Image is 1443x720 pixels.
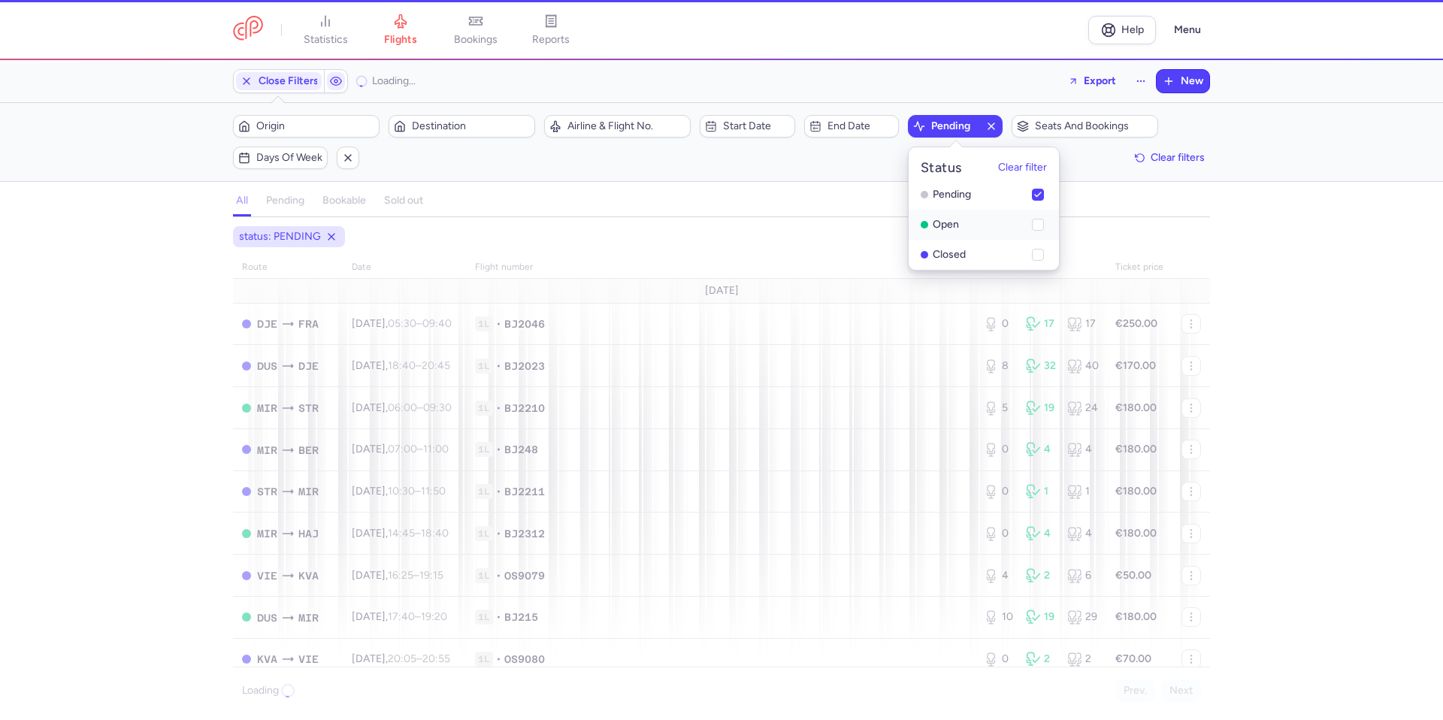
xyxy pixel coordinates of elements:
span: Origin [256,120,374,132]
button: New [1157,70,1209,92]
span: reports [532,33,570,47]
span: PENDING [921,191,928,198]
a: CitizenPlane red outlined logo [233,16,263,44]
span: Days of week [256,152,322,164]
span: Airline & Flight No. [567,120,685,132]
button: Airline & Flight No. [544,115,691,138]
span: Seats and bookings [1035,120,1153,132]
a: reports [513,14,588,47]
span: pending [931,120,979,132]
button: Menu [1165,16,1210,44]
span: CLOSED [921,251,928,259]
a: statistics [288,14,363,47]
span: OPEN [921,221,928,228]
span: Clear filters [1151,152,1205,163]
th: route [233,256,343,279]
span: Close Filters [259,75,319,87]
span: status: PENDING [239,229,321,244]
a: bookings [438,14,513,47]
span: flights [384,33,417,47]
button: Seats and bookings [1012,115,1158,138]
button: Clear filter [998,162,1047,174]
button: Clear filters [1130,147,1210,169]
span: statistics [304,33,348,47]
span: Help [1121,24,1144,35]
button: End date [804,115,899,138]
span: Start date [723,120,789,132]
button: Start date [700,115,794,138]
button: Export [1058,69,1126,93]
span: bookings [454,33,498,47]
span: Destination [412,120,530,132]
span: New [1181,75,1203,87]
button: Origin [233,115,380,138]
a: Help [1088,16,1156,44]
span: Loading... [372,74,416,87]
button: Days of week [233,147,328,169]
a: flights [363,14,438,47]
span: Export [1084,75,1116,86]
button: pending [908,115,1003,138]
button: Close Filters [234,70,324,92]
span: End date [827,120,894,132]
h5: Status [921,159,962,177]
button: Destination [389,115,535,138]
